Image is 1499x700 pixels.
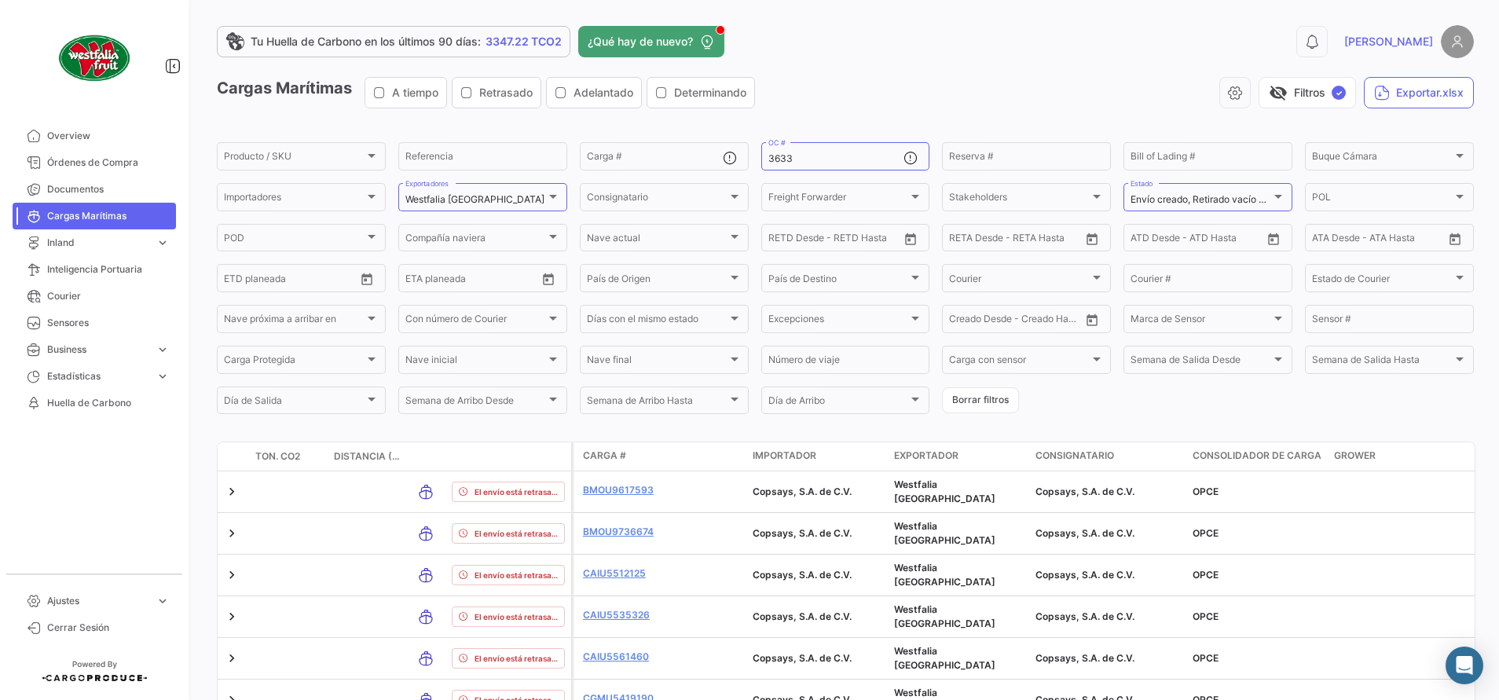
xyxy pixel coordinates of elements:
a: Overview [13,123,176,149]
span: Business [47,343,149,357]
span: OPCE [1193,527,1219,539]
datatable-header-cell: Estado de Envio [445,450,571,463]
span: Importadores [224,194,365,205]
span: POL [1312,194,1453,205]
span: Copsays, S.A. de C.V. [753,486,852,497]
span: Determinando [674,85,746,101]
span: Copsays, S.A. de C.V. [1035,610,1134,622]
span: Courier [47,289,170,303]
input: Hasta [988,235,1050,246]
span: Semana de Salida Hasta [1312,357,1453,368]
a: Sensores [13,310,176,336]
span: expand_more [156,236,170,250]
span: Importador [753,449,816,463]
span: 3347.22 TCO2 [486,34,562,49]
span: Inteligencia Portuaria [47,262,170,277]
datatable-header-cell: Grower [1328,442,1469,471]
datatable-header-cell: Ton. CO2 [249,443,328,470]
span: Días con el mismo estado [587,316,728,327]
datatable-header-cell: Carga # [574,442,668,471]
span: A tiempo [392,85,438,101]
span: Adelantado [574,85,633,101]
span: OPCE [1193,652,1219,664]
span: Inland [47,236,149,250]
span: El envío está retrasado. [475,652,558,665]
a: BMOU9617593 [583,483,662,497]
input: Desde [768,235,797,246]
datatable-header-cell: Exportador [888,442,1029,471]
span: Carga con sensor [949,357,1090,368]
span: Copsays, S.A. de C.V. [753,527,852,539]
a: BMOU9736674 [583,525,662,539]
button: Open calendar [1262,227,1285,251]
span: El envío está retrasado. [475,527,558,540]
input: ATA Desde [1312,235,1360,246]
datatable-header-cell: Importador [746,442,888,471]
span: Copsays, S.A. de C.V. [1035,486,1134,497]
input: Desde [224,275,252,286]
span: Copsays, S.A. de C.V. [753,610,852,622]
input: Hasta [808,235,870,246]
a: Expand/Collapse Row [224,567,240,583]
span: Ton. CO2 [255,449,300,464]
input: Creado Desde [949,316,1006,327]
a: Inteligencia Portuaria [13,256,176,283]
span: Día de Salida [224,398,365,409]
span: Retrasado [479,85,533,101]
span: Westfalia Chile [894,603,995,629]
span: Nave final [587,357,728,368]
span: OPCE [1193,569,1219,581]
datatable-header-cell: Modo de Transporte [406,450,445,463]
a: Documentos [13,176,176,203]
span: Grower [1334,449,1376,463]
div: Abrir Intercom Messenger [1446,647,1483,684]
input: ATD Hasta [1191,235,1253,246]
img: client-50.png [55,19,134,97]
span: OPCE [1193,486,1219,497]
span: Courier [949,275,1090,286]
input: Creado Hasta [1018,316,1080,327]
span: País de Origen [587,275,728,286]
span: El envío está retrasado. [475,569,558,581]
datatable-header-cell: Póliza [668,442,707,471]
span: Carga Protegida [224,357,365,368]
a: Tu Huella de Carbono en los últimos 90 días:3347.22 TCO2 [217,26,570,57]
span: Sensores [47,316,170,330]
button: ¿Qué hay de nuevo? [578,26,724,57]
span: ¿Qué hay de nuevo? [588,34,693,49]
mat-select-trigger: Westfalia [GEOGRAPHIC_DATA] [405,193,544,205]
img: placeholder-user.png [1441,25,1474,58]
datatable-header-cell: Distancia (KM) [328,443,406,470]
a: CAIU5535326 [583,608,662,622]
span: Copsays, S.A. de C.V. [1035,527,1134,539]
button: Open calendar [1080,227,1104,251]
button: A tiempo [365,78,446,108]
span: Copsays, S.A. de C.V. [1035,652,1134,664]
span: El envío está retrasado. [475,486,558,498]
button: Open calendar [537,267,560,291]
span: Consignatario [1035,449,1114,463]
span: Buque Cámara [1312,153,1453,164]
span: Estadísticas [47,369,149,383]
span: País de Destino [768,275,909,286]
span: Día de Arribo [768,398,909,409]
input: Hasta [263,275,325,286]
input: ATD Desde [1131,235,1180,246]
span: Huella de Carbono [47,396,170,410]
span: visibility_off [1269,83,1288,102]
span: [PERSON_NAME] [1344,34,1433,49]
span: expand_more [156,343,170,357]
span: Nave inicial [405,357,546,368]
span: Westfalia Chile [894,562,995,588]
a: CAIU5561460 [583,650,662,664]
input: Desde [405,275,434,286]
span: Con número de Courier [405,316,546,327]
a: Cargas Marítimas [13,203,176,229]
button: Open calendar [355,267,379,291]
span: Copsays, S.A. de C.V. [753,652,852,664]
span: Westfalia Chile [894,520,995,546]
datatable-header-cell: Consolidador de Carga [1186,442,1328,471]
button: Determinando [647,78,754,108]
span: Stakeholders [949,194,1090,205]
span: Copsays, S.A. de C.V. [753,569,852,581]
